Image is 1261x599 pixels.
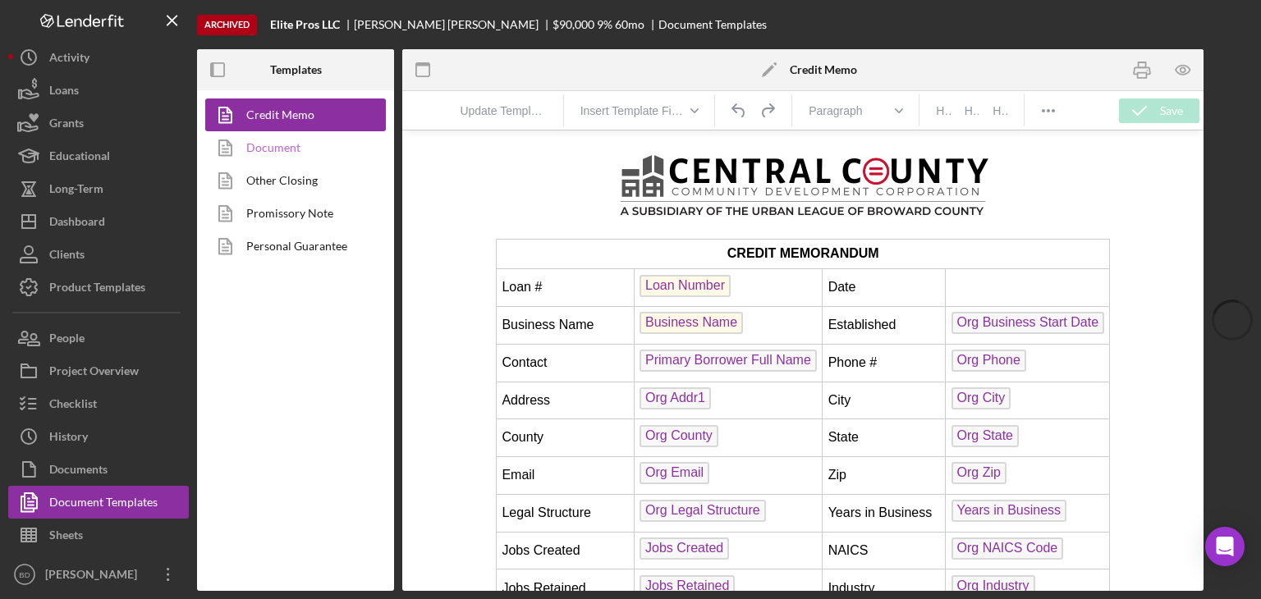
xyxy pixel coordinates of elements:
div: Save [1160,98,1183,123]
span: H2 [965,104,979,117]
button: Grants [8,107,189,139]
td: County [14,289,152,327]
span: Org Phone [469,219,543,241]
button: Undo [725,99,753,122]
button: Clients [8,238,189,271]
b: Elite Pros LLC [270,18,340,31]
td: Industry [340,439,463,477]
button: Document Templates [8,486,189,519]
td: Loan # [14,139,152,176]
strong: CREDIT MEMORANDUM [245,116,397,130]
div: 9 % [597,18,612,31]
button: Reset the template to the current product template value [453,99,553,122]
a: Credit Memo [205,98,378,131]
b: Credit Memo [790,63,857,76]
span: Org NAICS Code [469,407,581,429]
span: H1 [936,104,950,117]
div: Archived [197,15,257,35]
span: Org Zip [469,332,524,354]
button: Format Paragraph [802,99,909,122]
button: Redo [754,99,782,122]
button: Save [1119,98,1199,123]
span: Primary Borrower Full Name [157,219,334,241]
button: Long-Term [8,172,189,205]
td: Jobs Retained [14,439,152,477]
span: Insert Template Field [580,104,686,117]
button: Educational [8,139,189,172]
span: Org Email [157,332,227,354]
div: Loans [49,74,79,111]
button: Product Templates [8,271,189,304]
td: Email [14,327,152,364]
div: People [49,322,85,359]
td: Date [340,139,463,176]
span: Years in Business [469,369,585,391]
div: History [49,420,88,457]
div: Document Templates [49,486,158,523]
span: Update Template [460,104,546,117]
span: Business Name [157,181,260,203]
span: Org Business Start Date [469,181,622,203]
a: Activity [8,41,189,74]
td: Years in Business [340,364,463,401]
td: NAICS [340,401,463,439]
td: State [340,289,463,327]
span: Org County [157,295,236,317]
button: Sheets [8,519,189,551]
div: $90,000 [553,18,594,31]
div: Long-Term [49,172,103,209]
div: Documents [49,453,108,490]
span: Org Industry [469,445,553,467]
button: Heading 1 [929,99,956,122]
span: Org Addr1 [157,257,228,279]
span: Jobs Created [157,407,246,429]
button: People [8,322,189,354]
b: Templates [270,63,322,76]
button: Insert Template Field [574,99,705,122]
a: Other Closing [205,164,378,197]
button: Project Overview [8,354,189,387]
td: Zip [340,327,463,364]
button: BD[PERSON_NAME] [8,558,189,591]
div: Dashboard [49,205,105,242]
button: History [8,420,189,453]
span: Loan Number [157,144,248,167]
a: Promissory Note [205,197,378,230]
td: Contact [14,213,152,251]
div: Clients [49,238,85,275]
div: 60 mo [615,18,644,31]
button: Heading 2 [958,99,985,122]
td: City [340,251,463,289]
span: Paragraph [809,104,889,117]
div: Activity [49,41,89,78]
button: Checklist [8,387,189,420]
button: Loans [8,74,189,107]
td: Phone # [340,213,463,251]
div: Sheets [49,519,83,556]
iframe: To enrich screen reader interactions, please activate Accessibility in Grammarly extension settings [483,130,1124,591]
td: Jobs Created [14,401,152,439]
button: Documents [8,453,189,486]
td: Business Name [14,176,152,213]
div: Checklist [49,387,97,424]
div: Document Templates [658,18,767,31]
a: Document [205,131,378,164]
span: Org City [469,257,529,279]
td: Address [14,251,152,289]
a: Personal Guarantee [205,230,378,263]
text: BD [19,570,30,579]
div: Project Overview [49,354,139,391]
div: Grants [49,107,84,144]
span: Org Legal Structure [157,369,283,391]
div: [PERSON_NAME] [41,558,148,595]
div: Open Intercom Messenger [1205,527,1245,566]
